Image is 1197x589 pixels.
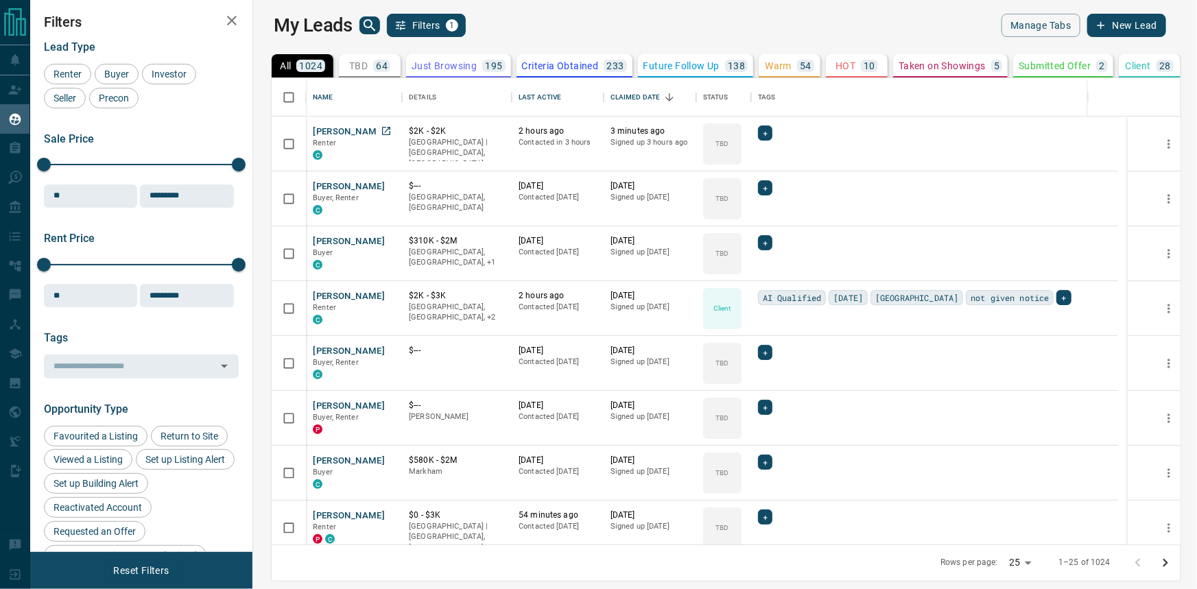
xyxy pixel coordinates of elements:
p: Signed up [DATE] [611,247,689,258]
button: Sort [660,88,679,107]
span: AI Qualified [763,291,822,304]
p: TBD [715,413,728,423]
span: not given notice [971,291,1049,304]
div: Viewed a Listing [44,449,132,470]
p: TBD [715,468,728,478]
p: Signed up 3 hours ago [611,137,689,148]
p: Rows per page: [940,557,998,568]
div: + [758,125,772,141]
span: Renter [313,303,336,312]
span: + [763,455,768,469]
p: Contacted [DATE] [519,302,597,313]
p: 3 minutes ago [611,125,689,137]
span: + [1061,291,1066,304]
button: [PERSON_NAME] [313,509,385,522]
div: Reactivated Account [44,497,152,518]
p: [DATE] [611,509,689,521]
p: Contacted in 3 hours [519,137,597,148]
span: Set up Listing Alert [141,454,230,465]
div: condos.ca [313,370,322,379]
p: Markham [409,466,505,477]
p: 1024 [299,61,322,71]
span: Rent Price [44,232,95,245]
span: Return to Site [156,431,223,442]
p: $2K - $2K [409,125,505,137]
span: Buyer, Renter [313,413,359,422]
p: Signed up [DATE] [611,192,689,203]
button: search button [359,16,380,34]
p: [GEOGRAPHIC_DATA] | [GEOGRAPHIC_DATA], [GEOGRAPHIC_DATA] [409,137,505,169]
div: Details [402,78,512,117]
div: + [758,400,772,415]
button: Go to next page [1152,549,1179,577]
div: + [758,180,772,195]
button: New Lead [1087,14,1166,37]
div: Return to Site [151,426,228,446]
p: $--- [409,345,505,357]
p: $--- [409,400,505,411]
div: + [1056,290,1071,305]
button: more [1159,298,1179,319]
div: Status [696,78,751,117]
p: Contacted [DATE] [519,192,597,203]
button: more [1159,463,1179,483]
div: Set up Building Alert [44,473,148,494]
p: [PERSON_NAME] [409,411,505,422]
div: Tags [758,78,776,117]
p: Signed up [DATE] [611,466,689,477]
span: Buyer [99,69,134,80]
span: Opportunity Type [44,402,128,416]
p: Client [713,303,731,313]
div: condos.ca [313,479,322,489]
p: TBD [715,522,728,533]
button: [PERSON_NAME] [313,125,385,139]
span: Renter [49,69,86,80]
p: [DATE] [611,400,689,411]
span: [GEOGRAPHIC_DATA] [875,291,958,304]
p: 5 [994,61,999,71]
p: Submitted Offer [1019,61,1091,71]
p: Client [1126,61,1151,71]
p: TBD [715,193,728,204]
div: Favourited a Listing [44,426,147,446]
div: Set up Listing Alert [136,449,235,470]
span: Pre-Construction Form Submitted [49,550,202,561]
button: [PERSON_NAME] [313,290,385,303]
div: Pre-Construction Form Submitted [44,545,206,566]
p: 195 [485,61,502,71]
div: 25 [1004,553,1036,573]
div: Precon [89,88,139,108]
span: Set up Building Alert [49,478,143,489]
span: Seller [49,93,81,104]
p: 64 [376,61,388,71]
span: Buyer [313,468,333,477]
span: Favourited a Listing [49,431,143,442]
span: Viewed a Listing [49,454,128,465]
div: Last Active [512,78,604,117]
button: Open [215,357,234,376]
button: [PERSON_NAME] [313,455,385,468]
p: Contacted [DATE] [519,247,597,258]
span: Buyer, Renter [313,193,359,202]
p: Signed up [DATE] [611,411,689,422]
p: 138 [728,61,745,71]
p: Contacted [DATE] [519,357,597,368]
p: [DATE] [611,345,689,357]
div: Investor [142,64,196,84]
p: [DATE] [519,180,597,192]
p: $310K - $2M [409,235,505,247]
button: [PERSON_NAME] [313,400,385,413]
p: $580K - $2M [409,455,505,466]
p: 28 [1159,61,1171,71]
span: Renter [313,522,336,531]
p: All [280,61,291,71]
span: Precon [94,93,134,104]
p: 54 [800,61,811,71]
p: Contacted [DATE] [519,521,597,532]
button: Filters1 [387,14,466,37]
div: Details [409,78,436,117]
p: [GEOGRAPHIC_DATA], [GEOGRAPHIC_DATA] [409,192,505,213]
p: Signed up [DATE] [611,357,689,368]
div: Tags [751,78,1118,117]
div: Name [313,78,333,117]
